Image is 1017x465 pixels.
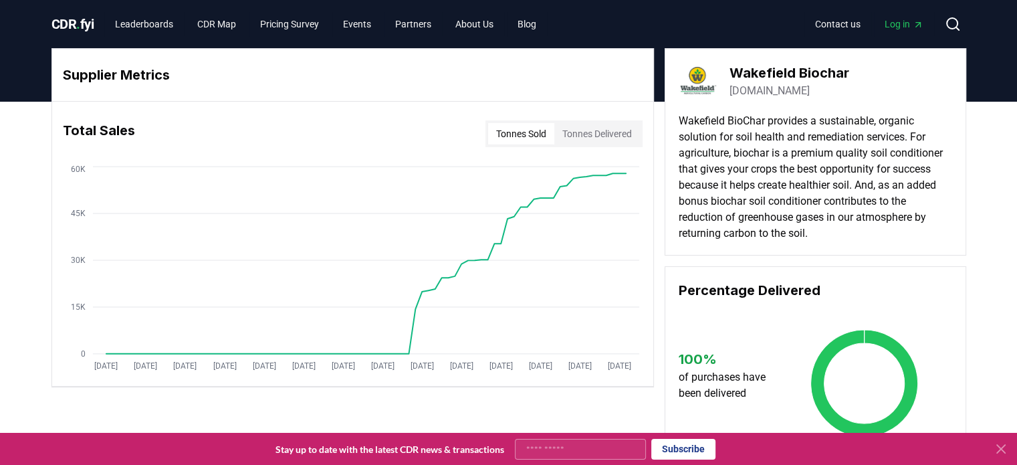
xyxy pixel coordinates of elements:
[331,361,354,371] tspan: [DATE]
[63,65,643,85] h3: Supplier Metrics
[63,120,135,147] h3: Total Sales
[729,83,810,99] a: [DOMAIN_NAME]
[51,15,94,33] a: CDR.fyi
[885,17,923,31] span: Log in
[292,361,315,371] tspan: [DATE]
[384,12,442,36] a: Partners
[608,361,631,371] tspan: [DATE]
[252,361,275,371] tspan: [DATE]
[568,361,591,371] tspan: [DATE]
[729,63,849,83] h3: Wakefield Biochar
[187,12,247,36] a: CDR Map
[449,361,473,371] tspan: [DATE]
[70,256,85,265] tspan: 30K
[134,361,157,371] tspan: [DATE]
[679,113,952,242] p: Wakefield BioChar provides a sustainable, organic solution for soil health and remediation servic...
[70,209,85,218] tspan: 45K
[679,280,952,300] h3: Percentage Delivered
[249,12,330,36] a: Pricing Survey
[70,165,85,174] tspan: 60K
[804,12,871,36] a: Contact us
[104,12,547,36] nav: Main
[488,123,554,145] button: Tonnes Sold
[51,16,94,32] span: CDR fyi
[410,361,433,371] tspan: [DATE]
[679,62,716,100] img: Wakefield Biochar-logo
[173,361,197,371] tspan: [DATE]
[332,12,382,36] a: Events
[679,349,778,369] h3: 100 %
[874,12,934,36] a: Log in
[104,12,184,36] a: Leaderboards
[489,361,512,371] tspan: [DATE]
[554,123,640,145] button: Tonnes Delivered
[445,12,504,36] a: About Us
[213,361,236,371] tspan: [DATE]
[76,16,80,32] span: .
[528,361,552,371] tspan: [DATE]
[94,361,118,371] tspan: [DATE]
[70,302,85,312] tspan: 15K
[507,12,547,36] a: Blog
[679,369,778,401] p: of purchases have been delivered
[80,349,85,359] tspan: 0
[804,12,934,36] nav: Main
[370,361,394,371] tspan: [DATE]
